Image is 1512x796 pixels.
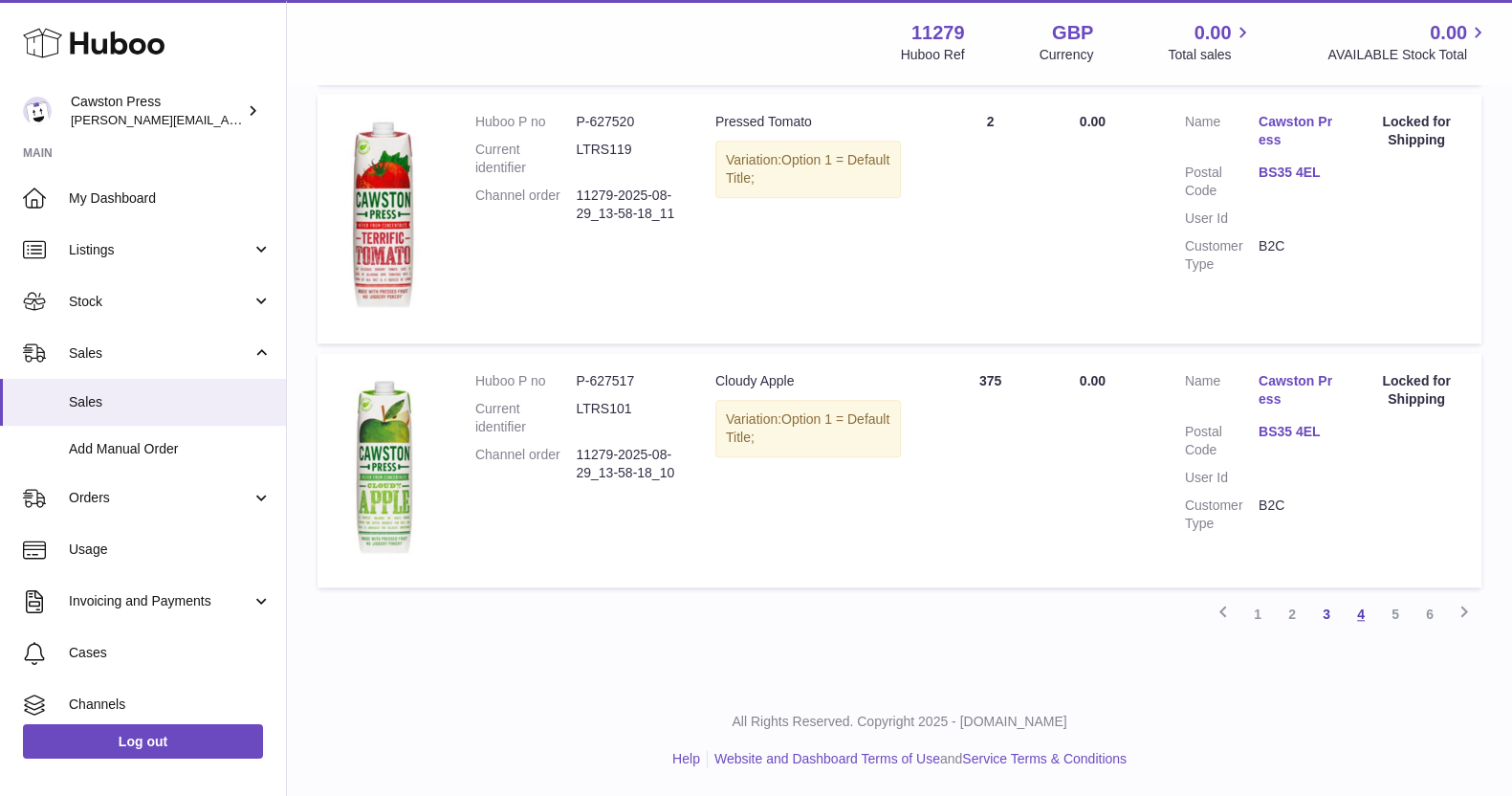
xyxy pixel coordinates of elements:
a: Log out [23,724,263,759]
img: 112791728631620.JPG [337,372,432,564]
a: Help [672,751,700,766]
dt: Postal Code [1185,164,1259,200]
span: Option 1 = Default Title; [726,411,889,445]
span: Orders [69,489,252,507]
span: AVAILABLE Stock Total [1327,46,1489,64]
span: Usage [69,541,272,559]
span: Stock [69,293,252,311]
dt: User Id [1185,469,1259,487]
dd: LTRS101 [576,400,677,436]
a: Cawston Press [1259,372,1332,409]
a: BS35 4EL [1259,164,1332,182]
div: Currency [1040,46,1094,64]
dt: Channel order [475,187,577,223]
div: Locked for Shipping [1370,113,1462,149]
dt: Postal Code [1185,423,1259,459]
span: 0.00 [1194,20,1232,46]
dd: B2C [1259,237,1332,274]
dd: B2C [1259,497,1332,533]
div: Pressed Tomato [715,113,901,131]
a: 3 [1309,597,1344,631]
span: Sales [69,393,272,411]
dd: LTRS119 [576,141,677,177]
dt: Huboo P no [475,372,577,390]
img: 112791728631565.JPG [337,113,432,320]
dt: Customer Type [1185,237,1259,274]
a: 4 [1344,597,1378,631]
a: Cawston Press [1259,113,1332,149]
a: 2 [1275,597,1309,631]
dt: Channel order [475,446,577,482]
td: 375 [920,353,1060,586]
dd: P-627517 [576,372,677,390]
span: Invoicing and Payments [69,592,252,610]
a: 0.00 Total sales [1168,20,1253,64]
span: Total sales [1168,46,1253,64]
span: [PERSON_NAME][EMAIL_ADDRESS][PERSON_NAME][DOMAIN_NAME] [71,112,486,127]
a: 0.00 AVAILABLE Stock Total [1327,20,1489,64]
div: Cloudy Apple [715,372,901,390]
li: and [708,750,1127,768]
dt: Current identifier [475,400,577,436]
img: thomas.carson@cawstonpress.com [23,97,52,125]
dt: Customer Type [1185,497,1259,533]
strong: 11279 [911,20,965,46]
a: Service Terms & Conditions [962,751,1127,766]
strong: GBP [1052,20,1093,46]
a: BS35 4EL [1259,423,1332,441]
a: 6 [1413,597,1447,631]
td: 2 [920,94,1060,343]
span: 0.00 [1080,373,1106,388]
div: Cawston Press [71,93,243,129]
p: All Rights Reserved. Copyright 2025 - [DOMAIN_NAME] [302,713,1497,731]
span: 0.00 [1430,20,1467,46]
dd: P-627520 [576,113,677,131]
span: Sales [69,344,252,363]
span: Option 1 = Default Title; [726,152,889,186]
div: Variation: [715,141,901,198]
dd: 11279-2025-08-29_13-58-18_11 [576,187,677,223]
span: 0.00 [1080,114,1106,129]
div: Locked for Shipping [1370,372,1462,409]
a: 1 [1240,597,1275,631]
dd: 11279-2025-08-29_13-58-18_10 [576,446,677,482]
span: Add Manual Order [69,440,272,458]
span: My Dashboard [69,189,272,208]
a: Website and Dashboard Terms of Use [714,751,940,766]
div: Huboo Ref [901,46,965,64]
div: Variation: [715,400,901,457]
dt: User Id [1185,210,1259,228]
dt: Current identifier [475,141,577,177]
a: 5 [1378,597,1413,631]
dt: Huboo P no [475,113,577,131]
span: Listings [69,241,252,259]
dt: Name [1185,372,1259,413]
dt: Name [1185,113,1259,154]
span: Cases [69,644,272,662]
span: Channels [69,696,272,714]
